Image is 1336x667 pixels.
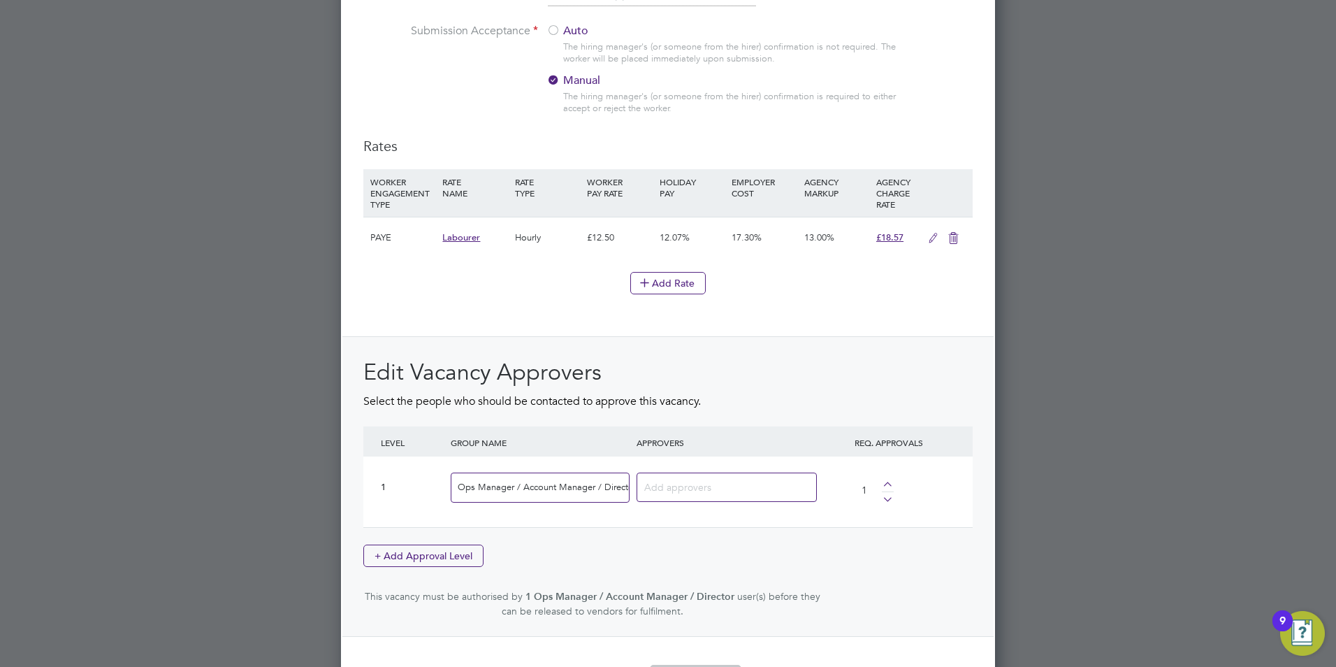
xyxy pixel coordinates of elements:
span: This vacancy must be authorised by [365,590,523,603]
h3: Rates [363,137,973,155]
input: Add approvers [644,478,799,496]
div: 9 [1279,621,1286,639]
div: The hiring manager's (or someone from the hirer) confirmation is required to either accept or rej... [563,91,903,115]
label: Submission Acceptance [363,24,538,38]
div: PAYE [367,217,439,258]
button: Open Resource Center, 9 new notifications [1280,611,1325,656]
button: + Add Approval Level [363,545,484,567]
div: AGENCY CHARGE RATE [873,169,921,217]
div: RATE NAME [439,169,511,206]
div: 1 [381,482,444,494]
h2: Edit Vacancy Approvers [363,358,973,387]
span: user(s) before they can be released to vendors for fulfilment. [502,590,820,617]
strong: 1 Ops Manager / Account Manager / Director [525,591,734,603]
div: Hourly [511,217,583,258]
div: £12.50 [583,217,655,258]
label: Auto [546,24,721,38]
div: WORKER PAY RATE [583,169,655,206]
div: WORKER ENGAGEMENT TYPE [367,169,439,217]
span: 12.07% [660,231,690,243]
span: 17.30% [732,231,762,243]
div: EMPLOYER COST [728,169,800,206]
span: £18.57 [876,231,903,243]
div: REQ. APPROVALS [819,426,959,459]
div: HOLIDAY PAY [656,169,728,206]
div: GROUP NAME [447,426,633,459]
div: APPROVERS [633,426,819,459]
div: The hiring manager's (or someone from the hirer) confirmation is not required. The worker will be... [563,41,903,65]
span: Labourer [442,231,480,243]
div: RATE TYPE [511,169,583,206]
button: Add Rate [630,272,706,294]
div: LEVEL [377,426,447,459]
div: AGENCY MARKUP [801,169,873,206]
label: Manual [546,73,721,88]
span: Select the people who should be contacted to approve this vacancy. [363,394,701,408]
span: 13.00% [804,231,834,243]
